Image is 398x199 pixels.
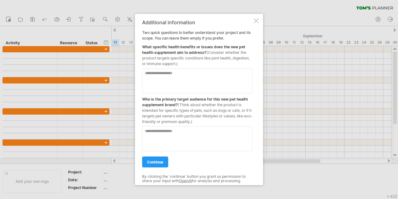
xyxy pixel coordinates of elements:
span: (Consider whether the product targets specific conditions like joint health, digestion, or immune... [142,50,250,66]
span: continue [147,159,163,164]
div: Who is the primary target audience for this new pet health supplement brand? [142,93,252,124]
div: What specific health benefits or issues does the new pet health supplement aim to address? [142,41,252,66]
a: continue [142,156,168,167]
span: (Think about whether the product is intended for specific types of pets, such as dogs or cats, or... [142,102,252,124]
div: Two quick questions to better understand your project and its scope. You can leave them empty if ... [142,19,252,180]
div: By clicking the 'continue' button you grant us permission to share your input with for analysis a... [142,174,252,183]
div: Additional information [142,19,252,25]
a: OpenAI [179,178,192,183]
